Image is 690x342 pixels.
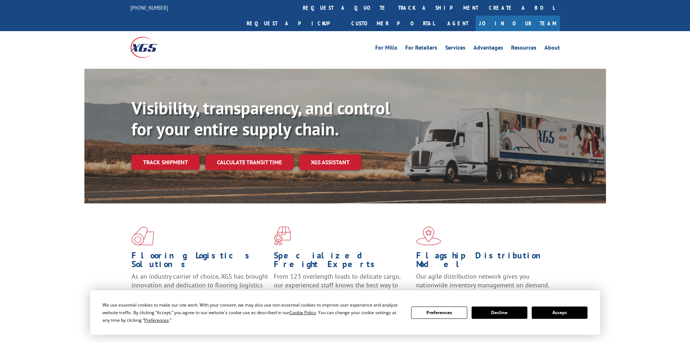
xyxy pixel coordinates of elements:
div: Cookie Consent Prompt [90,290,600,335]
a: Advantages [473,45,503,53]
h1: Flagship Distribution Model [416,251,553,272]
a: [PHONE_NUMBER] [130,4,168,11]
a: Services [445,45,465,53]
button: Accept [532,307,587,319]
button: Decline [472,307,527,319]
a: For Mills [375,45,397,53]
a: Request a pickup [241,16,346,31]
a: Join Our Team [476,16,560,31]
span: Cookie Policy [289,309,316,316]
p: From 123 overlength loads to delicate cargo, our experienced staff knows the best way to move you... [274,272,411,304]
span: Our agile distribution network gives you nationwide inventory management on demand. [416,272,549,289]
div: We use essential cookies to make our site work. With your consent, we may also use non-essential ... [103,301,402,324]
h1: Flooring Logistics Solutions [131,251,268,272]
a: XGS ASSISTANT [299,155,361,170]
b: Visibility, transparency, and control for your entire supply chain. [131,97,390,140]
span: Preferences [144,317,169,323]
h1: Specialized Freight Experts [274,251,411,272]
a: Resources [511,45,536,53]
a: Customer Portal [346,16,440,31]
a: About [544,45,560,53]
img: xgs-icon-focused-on-flooring-red [274,227,291,245]
a: Calculate transit time [205,155,293,170]
a: Track shipment [131,155,200,170]
span: As an industry carrier of choice, XGS has brought innovation and dedication to flooring logistics... [131,272,268,298]
img: xgs-icon-total-supply-chain-intelligence-red [131,227,154,245]
a: For Retailers [405,45,437,53]
img: xgs-icon-flagship-distribution-model-red [416,227,441,245]
button: Preferences [411,307,467,319]
a: Agent [440,16,476,31]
